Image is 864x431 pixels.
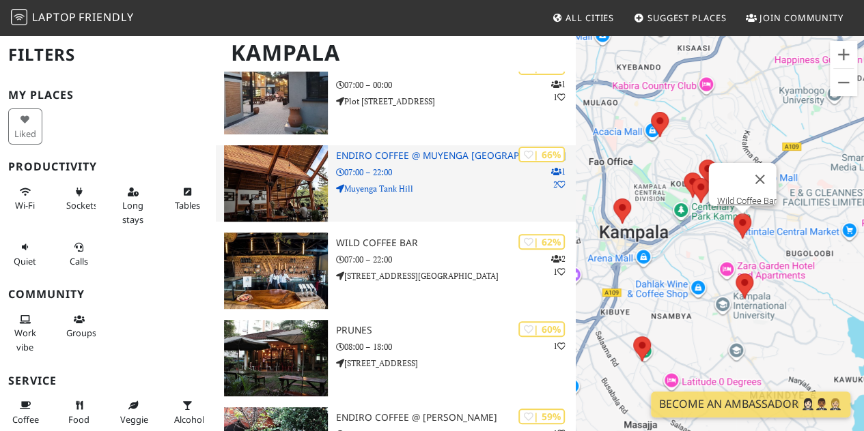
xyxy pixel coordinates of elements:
[336,150,576,162] h3: Endiro Coffee @ Muyenga [GEOGRAPHIC_DATA]
[120,413,148,426] span: Veggie
[336,182,576,195] p: Muyenga Tank Hill
[8,181,42,217] button: Wi-Fi
[216,320,576,396] a: Prunes | 60% 1 Prunes 08:00 – 18:00 [STREET_ADDRESS]
[651,391,850,417] a: Become an Ambassador 🤵🏻‍♀️🤵🏾‍♂️🤵🏼‍♀️
[336,340,576,353] p: 08:00 – 18:00
[830,41,857,68] button: Zoom in
[224,58,328,134] img: Platia
[14,327,36,353] span: People working
[70,255,88,267] span: Video/audio calls
[79,10,133,25] span: Friendly
[224,233,328,309] img: Wild Coffee Bar
[116,394,150,430] button: Veggie
[224,320,328,396] img: Prunes
[830,69,857,96] button: Zoom out
[740,5,849,30] a: Join Community
[8,34,208,76] h2: Filters
[14,255,36,267] span: Quiet
[32,10,76,25] span: Laptop
[170,181,204,217] button: Tables
[647,12,727,24] span: Suggest Places
[224,145,328,222] img: Endiro Coffee @ Muyenga Tank Hill
[8,160,208,173] h3: Productivity
[518,147,565,162] div: | 66%
[122,199,143,225] span: Long stays
[551,78,565,104] p: 1 1
[8,308,42,358] button: Work vibe
[170,394,204,430] button: Alcohol
[116,181,150,231] button: Long stays
[336,166,576,179] p: 07:00 – 22:00
[546,5,619,30] a: All Cities
[216,145,576,222] a: Endiro Coffee @ Muyenga Tank Hill | 66% 12 Endiro Coffee @ Muyenga [GEOGRAPHIC_DATA] 07:00 – 22:0...
[553,340,565,353] p: 1
[628,5,732,30] a: Suggest Places
[174,199,199,211] span: Work-friendly tables
[336,357,576,370] p: [STREET_ADDRESS]
[216,233,576,309] a: Wild Coffee Bar | 62% 21 Wild Coffee Bar 07:00 – 22:00 [STREET_ADDRESS][GEOGRAPHIC_DATA]
[15,199,35,211] span: Stable Wi-Fi
[336,412,576,423] h3: Endiro Coffee @ [PERSON_NAME]
[216,58,576,134] a: Platia | 70% 11 Platia 07:00 – 00:00 Plot [STREET_ADDRESS]
[518,321,565,337] div: | 60%
[8,236,42,272] button: Quiet
[68,413,89,426] span: Food
[62,394,96,430] button: Food
[566,12,614,24] span: All Cities
[11,9,27,25] img: LaptopFriendly
[8,288,208,301] h3: Community
[336,95,576,108] p: Plot [STREET_ADDRESS]
[760,12,844,24] span: Join Community
[8,394,42,430] button: Coffee
[551,165,565,191] p: 1 2
[744,163,777,196] button: Close
[66,199,98,211] span: Power sockets
[12,413,39,426] span: Coffee
[336,253,576,266] p: 07:00 – 22:00
[336,325,576,336] h3: Prunes
[336,237,576,249] h3: Wild Coffee Bar
[62,181,96,217] button: Sockets
[518,408,565,424] div: | 59%
[551,252,565,278] p: 2 1
[62,236,96,272] button: Calls
[66,327,96,339] span: Group tables
[174,413,204,426] span: Alcohol
[220,34,573,72] h1: Kampala
[8,374,208,387] h3: Service
[336,269,576,282] p: [STREET_ADDRESS][GEOGRAPHIC_DATA]
[11,6,134,30] a: LaptopFriendly LaptopFriendly
[717,196,777,206] a: Wild Coffee Bar
[518,234,565,250] div: | 62%
[62,308,96,344] button: Groups
[8,89,208,102] h3: My Places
